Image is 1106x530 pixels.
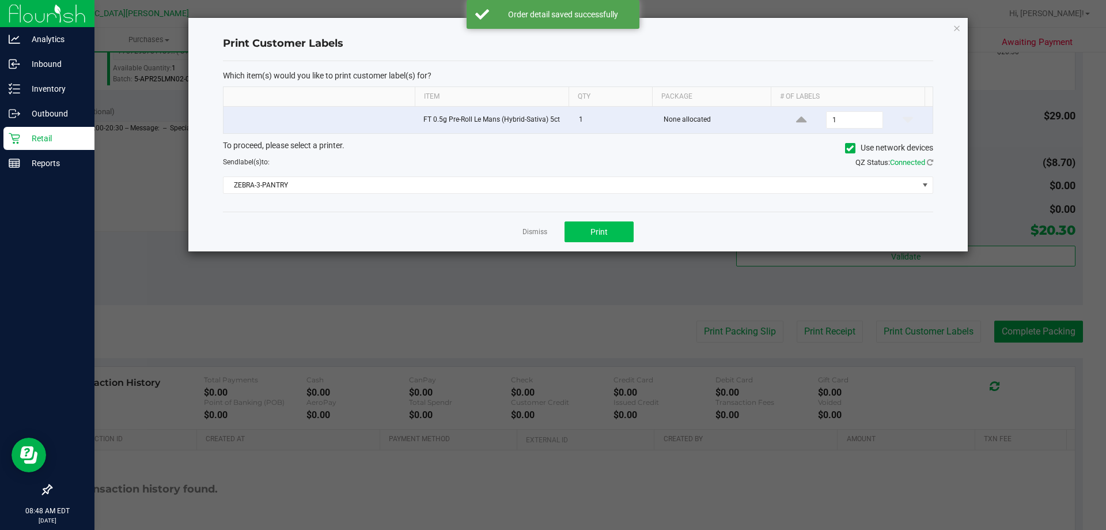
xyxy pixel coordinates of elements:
button: Print [565,221,634,242]
span: Print [590,227,608,236]
td: None allocated [657,107,777,133]
p: Reports [20,156,89,170]
p: 08:48 AM EDT [5,506,89,516]
td: 1 [572,107,657,133]
div: To proceed, please select a printer. [214,140,942,157]
inline-svg: Analytics [9,33,20,45]
span: Send to: [223,158,270,166]
span: Connected [890,158,925,167]
th: Item [415,87,569,107]
p: Which item(s) would you like to print customer label(s) for? [223,70,933,81]
iframe: Resource center [12,438,46,472]
td: FT 0.5g Pre-Roll Le Mans (Hybrid-Sativa) 5ct [416,107,572,133]
p: Retail [20,131,89,145]
inline-svg: Inbound [9,58,20,70]
p: Inventory [20,82,89,96]
th: # of labels [771,87,925,107]
a: Dismiss [522,227,547,237]
th: Qty [569,87,652,107]
p: Analytics [20,32,89,46]
inline-svg: Retail [9,133,20,144]
p: Outbound [20,107,89,121]
p: [DATE] [5,516,89,525]
span: QZ Status: [855,158,933,167]
div: Order detail saved successfully [495,9,631,20]
inline-svg: Outbound [9,108,20,119]
label: Use network devices [845,142,933,154]
inline-svg: Inventory [9,83,20,95]
span: label(s) [238,158,262,166]
span: ZEBRA-3-PANTRY [224,177,918,193]
p: Inbound [20,57,89,71]
inline-svg: Reports [9,157,20,169]
th: Package [652,87,771,107]
h4: Print Customer Labels [223,36,933,51]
